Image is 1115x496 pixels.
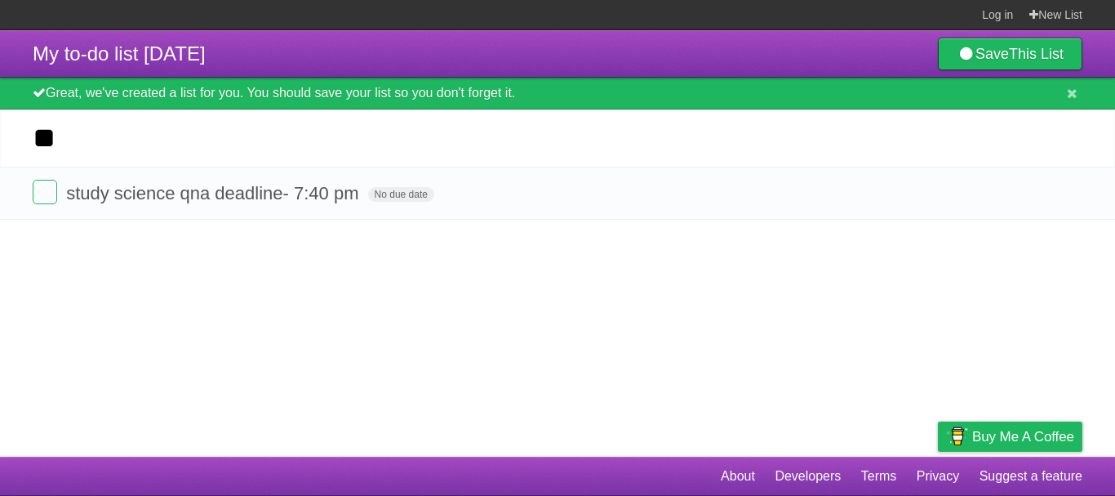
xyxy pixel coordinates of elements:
a: Terms [861,461,897,492]
b: This List [1009,46,1064,62]
a: Developers [775,461,841,492]
a: Privacy [917,461,959,492]
a: SaveThis List [938,38,1082,70]
a: Buy me a coffee [938,422,1082,452]
a: About [721,461,755,492]
span: No due date [368,187,434,202]
span: study science qna deadline- 7:40 pm [66,183,362,203]
img: Buy me a coffee [946,422,968,450]
span: My to-do list [DATE] [33,42,206,65]
label: Done [33,180,57,204]
span: Buy me a coffee [972,422,1074,451]
a: Suggest a feature [980,461,1082,492]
